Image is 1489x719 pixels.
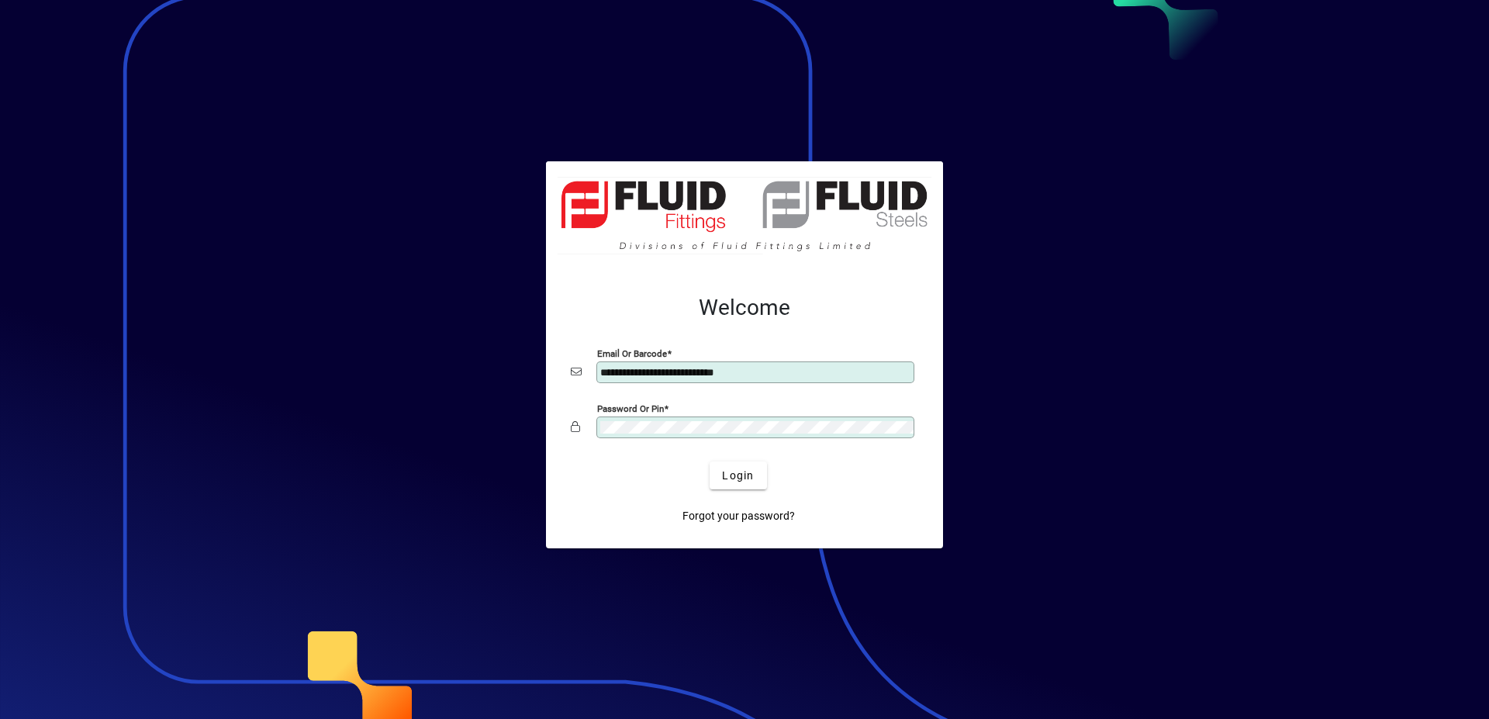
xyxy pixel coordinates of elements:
span: Forgot your password? [682,508,795,524]
span: Login [722,468,754,484]
mat-label: Email or Barcode [597,348,667,359]
h2: Welcome [571,295,918,321]
a: Forgot your password? [676,502,801,530]
mat-label: Password or Pin [597,403,664,414]
button: Login [710,461,766,489]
